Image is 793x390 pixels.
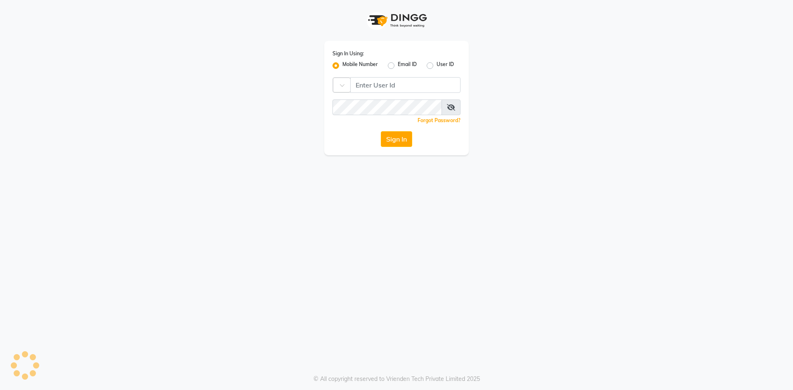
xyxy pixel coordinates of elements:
[381,131,412,147] button: Sign In
[342,61,378,71] label: Mobile Number
[332,50,364,57] label: Sign In Using:
[350,77,461,93] input: Username
[363,8,430,33] img: logo1.svg
[418,117,461,123] a: Forgot Password?
[398,61,417,71] label: Email ID
[332,99,442,115] input: Username
[437,61,454,71] label: User ID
